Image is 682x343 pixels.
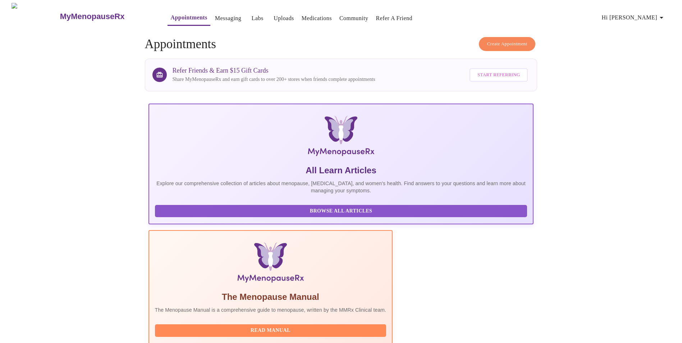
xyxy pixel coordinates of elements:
a: Start Referring [468,65,530,85]
img: MyMenopauseRx Logo [12,3,59,30]
h5: The Menopause Manual [155,291,386,303]
span: Start Referring [477,71,520,79]
button: Community [337,11,371,26]
a: Appointments [170,13,207,23]
p: The Menopause Manual is a comprehensive guide to menopause, written by the MMRx Clinical team. [155,306,386,314]
h3: MyMenopauseRx [60,12,125,21]
button: Read Manual [155,324,386,337]
span: Create Appointment [487,40,527,48]
a: Medications [302,13,332,23]
a: Community [339,13,369,23]
span: Read Manual [162,326,379,335]
button: Start Referring [470,68,528,82]
button: Appointments [168,10,210,26]
p: Share MyMenopauseRx and earn gift cards to over 200+ stores when friends complete appointments [173,76,375,83]
img: Menopause Manual [192,242,349,285]
button: Refer a Friend [373,11,416,26]
a: Refer a Friend [376,13,413,23]
a: Labs [252,13,264,23]
button: Create Appointment [479,37,536,51]
a: Read Manual [155,327,388,333]
h5: All Learn Articles [155,165,527,176]
a: Messaging [215,13,241,23]
h3: Refer Friends & Earn $15 Gift Cards [173,67,375,74]
a: Browse All Articles [155,207,529,214]
button: Messaging [212,11,244,26]
button: Uploads [271,11,297,26]
button: Labs [246,11,269,26]
h4: Appointments [145,37,537,51]
img: MyMenopauseRx Logo [213,116,470,159]
span: Hi [PERSON_NAME] [602,13,666,23]
a: MyMenopauseRx [59,4,153,29]
button: Medications [299,11,335,26]
button: Hi [PERSON_NAME] [599,10,669,25]
button: Browse All Articles [155,205,527,218]
span: Browse All Articles [162,207,520,216]
p: Explore our comprehensive collection of articles about menopause, [MEDICAL_DATA], and women's hea... [155,180,527,194]
a: Uploads [274,13,294,23]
